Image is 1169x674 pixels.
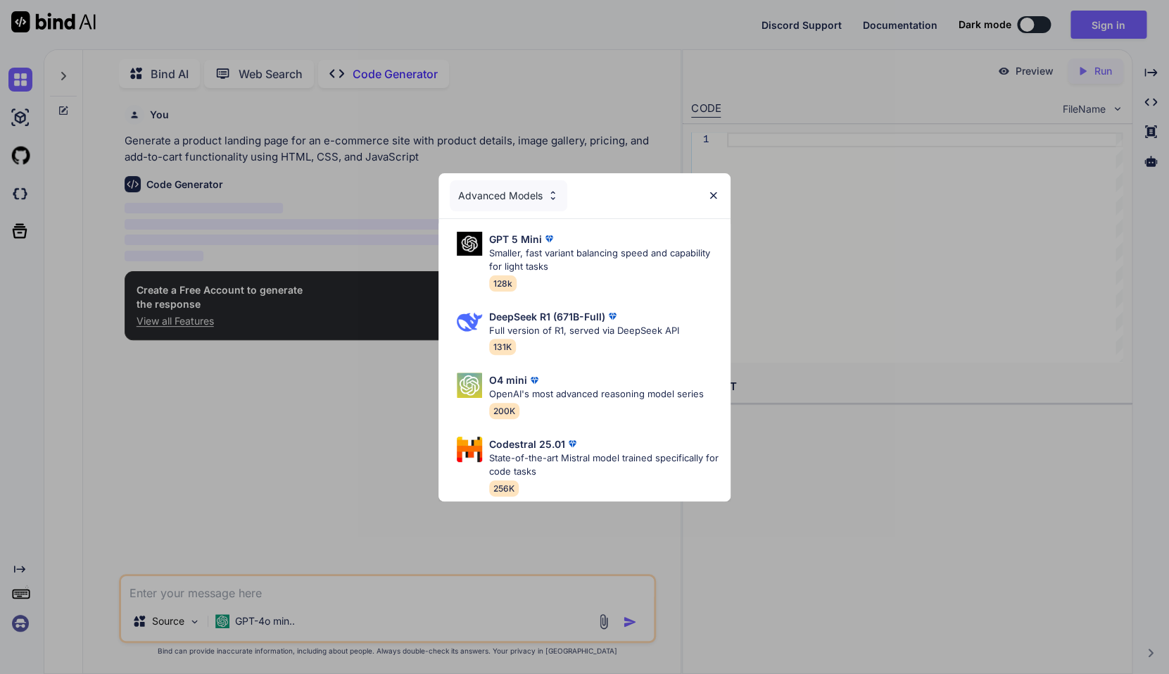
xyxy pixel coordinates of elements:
img: close [707,189,719,201]
img: premium [527,373,541,387]
img: Pick Models [547,189,559,201]
img: premium [605,309,619,323]
p: O4 mini [489,373,527,387]
p: Smaller, fast variant balancing speed and capability for light tasks [489,246,719,274]
p: OpenAI's most advanced reasoning model series [489,387,704,401]
img: Pick Models [457,373,482,398]
p: GPT 5 Mini [489,232,542,246]
p: Codestral 25.01 [489,437,565,451]
span: 128k [489,275,517,292]
img: premium [542,232,556,246]
img: premium [565,437,579,451]
p: DeepSeek R1 (671B-Full) [489,309,605,324]
span: 131K [489,339,516,355]
div: Advanced Models [450,180,567,211]
img: Pick Models [457,232,482,256]
img: Pick Models [457,309,482,335]
p: State-of-the-art Mistral model trained specifically for code tasks [489,451,719,479]
span: 256K [489,480,519,497]
img: Pick Models [457,437,482,462]
span: 200K [489,403,519,419]
p: Full version of R1, served via DeepSeek API [489,324,679,338]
